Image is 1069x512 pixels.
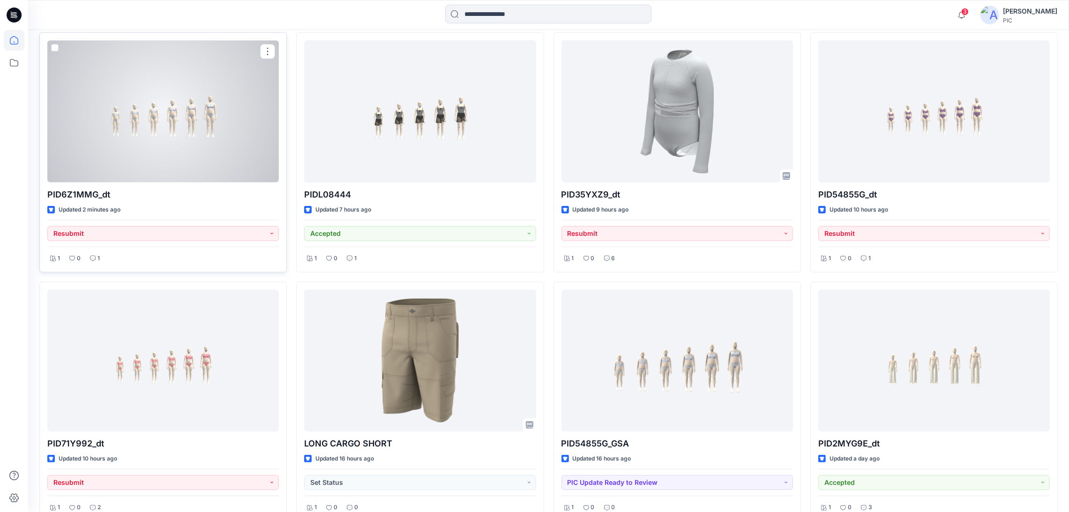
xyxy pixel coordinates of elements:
[561,40,793,182] a: PID35YXZ9_dt
[561,437,793,450] p: PID54855G_GSA
[573,205,629,215] p: Updated 9 hours ago
[304,290,536,432] a: LONG CARGO SHORT
[47,188,279,201] p: PID6Z1MMG_dt
[58,254,60,263] p: 1
[47,290,279,432] a: PID71Y992_dt
[315,454,374,464] p: Updated 16 hours ago
[1003,6,1057,17] div: [PERSON_NAME]
[848,254,852,263] p: 0
[561,188,793,201] p: PID35YXZ9_dt
[59,454,117,464] p: Updated 10 hours ago
[97,254,100,263] p: 1
[818,290,1050,432] a: PID2MYG9E_dt
[573,454,631,464] p: Updated 16 hours ago
[315,205,371,215] p: Updated 7 hours ago
[1003,17,1057,24] div: PIC
[818,437,1050,450] p: PID2MYG9E_dt
[47,437,279,450] p: PID71Y992_dt
[47,40,279,182] a: PID6Z1MMG_dt
[304,188,536,201] p: PIDL08444
[334,254,337,263] p: 0
[572,254,574,263] p: 1
[980,6,999,24] img: avatar
[354,254,357,263] p: 1
[591,254,595,263] p: 0
[304,40,536,182] a: PIDL08444
[304,437,536,450] p: LONG CARGO SHORT
[77,254,81,263] p: 0
[830,454,880,464] p: Updated a day ago
[829,254,831,263] p: 1
[818,188,1050,201] p: PID54855G_dt
[818,40,1050,182] a: PID54855G_dt
[868,254,871,263] p: 1
[830,205,888,215] p: Updated 10 hours ago
[314,254,317,263] p: 1
[961,8,969,15] span: 3
[59,205,120,215] p: Updated 2 minutes ago
[612,254,615,263] p: 6
[561,290,793,432] a: PID54855G_GSA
